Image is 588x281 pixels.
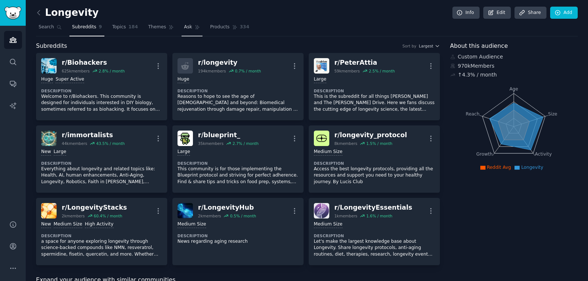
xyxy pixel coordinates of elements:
[334,141,358,146] div: 8k members
[85,221,114,228] div: High Activity
[419,43,433,49] span: Largest
[458,71,497,79] div: ↑ 4.3 % / month
[41,58,57,74] img: Biohackers
[184,24,192,31] span: Ask
[72,24,96,31] span: Subreddits
[172,53,304,120] a: r/longevity194kmembers0.7% / monthHugeDescriptionReasons to hope to see the age of [DEMOGRAPHIC_D...
[514,7,546,19] a: Share
[129,24,138,31] span: 184
[521,165,543,170] span: Longevity
[314,76,326,83] div: Large
[178,149,190,156] div: Large
[198,68,226,74] div: 194k members
[476,152,492,157] tspan: Growth
[419,43,440,49] button: Largest
[309,53,440,120] a: PeterAttiar/PeterAttia59kmembers2.5% / monthLargeDescriptionThis is the subreddit for all things ...
[36,198,167,265] a: LongevityStacksr/LongevityStacks2kmembers60.4% / monthNewMedium SizeHigh ActivityDescriptiona spa...
[39,24,54,31] span: Search
[4,7,21,19] img: GummySearch logo
[334,203,412,212] div: r/ LongevityEssentials
[314,238,435,258] p: Let's make the largest knowledge base about Longevity. Share longevity protocols, anti-aging rout...
[94,213,122,218] div: 60.4 % / month
[334,213,358,218] div: 1k members
[314,161,435,166] dt: Description
[41,221,51,228] div: New
[314,131,329,146] img: longevity_protocol
[309,125,440,193] a: longevity_protocolr/longevity_protocol8kmembers1.5% / monthMedium SizeDescriptionAccess the best ...
[62,131,125,140] div: r/ immortalists
[314,88,435,93] dt: Description
[548,111,557,116] tspan: Size
[62,58,125,67] div: r/ Biohackers
[314,58,329,74] img: PeterAttia
[178,233,298,238] dt: Description
[41,88,162,93] dt: Description
[198,141,223,146] div: 35k members
[54,221,82,228] div: Medium Size
[210,24,230,31] span: Products
[487,165,511,170] span: Reddit Avg
[41,238,162,258] p: a space for anyone exploring longevity through science-backed compounds like NMN, resveratrol, sp...
[208,21,252,36] a: Products334
[182,21,202,36] a: Ask
[96,141,125,146] div: 43.5 % / month
[178,88,298,93] dt: Description
[198,203,256,212] div: r/ LongevityHub
[178,203,193,218] img: LongevityHub
[172,125,304,193] a: blueprint_r/blueprint_35kmembers2.7% / monthLargeDescriptionThis community is for those implement...
[314,93,435,113] p: This is the subreddit for all things [PERSON_NAME] and The [PERSON_NAME] Drive. Here we fans disc...
[198,213,221,218] div: 2k members
[41,76,53,83] div: Huge
[334,131,407,140] div: r/ longevity_protocol
[41,161,162,166] dt: Description
[55,76,84,83] div: Super Active
[41,131,57,146] img: immortalists
[314,149,343,156] div: Medium Size
[41,93,162,113] p: Welcome to r/Biohackers. This community is designed for individuals interested in DIY biology, so...
[450,53,578,61] div: Custom Audience
[112,24,126,31] span: Topics
[198,58,261,67] div: r/ longevity
[178,131,193,146] img: blueprint_
[36,21,64,36] a: Search
[178,76,189,83] div: Huge
[98,68,125,74] div: 2.8 % / month
[483,7,511,19] a: Edit
[334,68,360,74] div: 59k members
[402,43,416,49] div: Sort by
[314,233,435,238] dt: Description
[198,131,259,140] div: r/ blueprint_
[233,141,259,146] div: 2.7 % / month
[36,125,167,193] a: immortalistsr/immortalists44kmembers43.5% / monthNewLargeDescriptionEverything about longevity an...
[36,53,167,120] a: Biohackersr/Biohackers625kmembers2.8% / monthHugeSuper ActiveDescriptionWelcome to r/Biohackers. ...
[509,86,518,92] tspan: Age
[314,203,329,218] img: LongevityEssentials
[178,166,298,185] p: This community is for those implementing the Blueprint protocol and striving for perfect adherenc...
[41,233,162,238] dt: Description
[36,7,98,19] h2: Longevity
[146,21,176,36] a: Themes
[178,221,206,228] div: Medium Size
[466,111,480,116] tspan: Reach
[450,42,508,51] span: About this audience
[110,21,140,36] a: Topics184
[178,161,298,166] dt: Description
[314,166,435,185] p: Access the best longevity protocols, providing all the resources and support you need to your hea...
[62,213,85,218] div: 2k members
[235,68,261,74] div: 0.7 % / month
[334,58,395,67] div: r/ PeterAttia
[450,62,578,70] div: 970k Members
[366,213,392,218] div: 1.6 % / month
[41,203,57,218] img: LongevityStacks
[366,141,392,146] div: 1.5 % / month
[178,93,298,113] p: Reasons to hope to see the age of [DEMOGRAPHIC_DATA] and beyond: Biomedical rejuvenation through ...
[62,203,127,212] div: r/ LongevityStacks
[240,24,250,31] span: 334
[178,238,298,245] p: News regarding aging research
[41,149,51,156] div: New
[41,166,162,185] p: Everything about longevity and related topics like: Health, AI, human enhancements, Anti-Aging, L...
[54,149,66,156] div: Large
[62,68,90,74] div: 625k members
[69,21,104,36] a: Subreddits9
[62,141,87,146] div: 44k members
